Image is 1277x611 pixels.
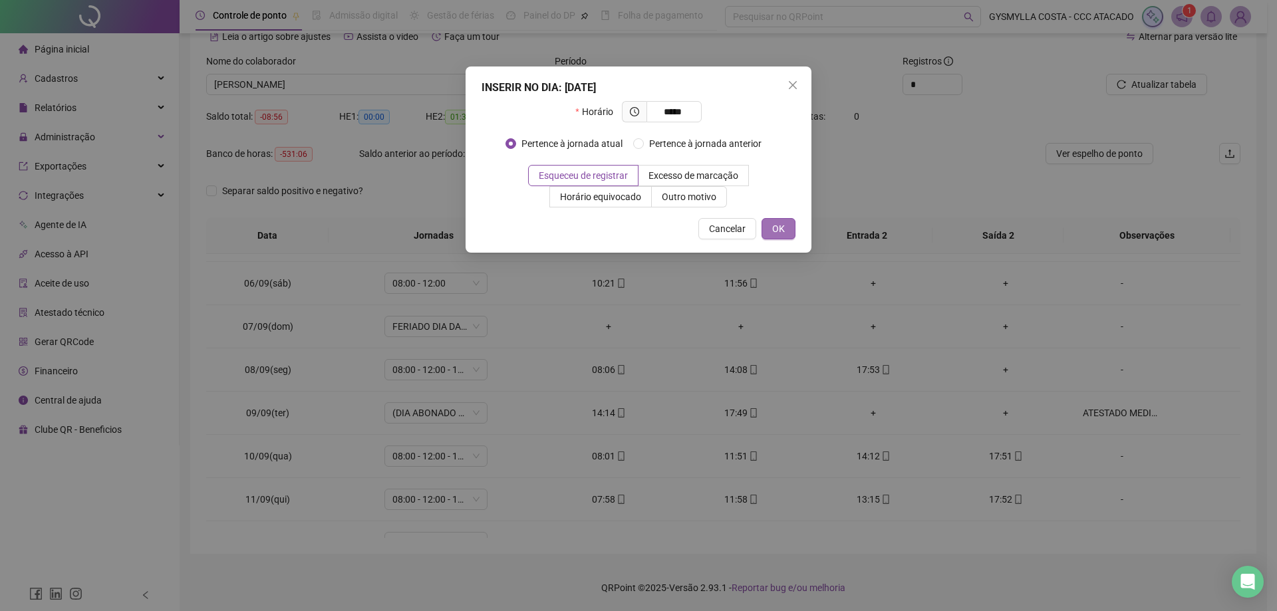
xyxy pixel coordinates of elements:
button: Cancelar [698,218,756,239]
span: Outro motivo [662,191,716,202]
button: OK [762,218,795,239]
div: Open Intercom Messenger [1232,566,1264,598]
span: Pertence à jornada anterior [644,136,767,151]
button: Close [782,74,803,96]
span: Pertence à jornada atual [516,136,628,151]
span: clock-circle [630,107,639,116]
span: Esqueceu de registrar [539,170,628,181]
span: close [787,80,798,90]
span: Excesso de marcação [648,170,738,181]
span: OK [772,221,785,236]
span: Horário equivocado [560,191,641,202]
div: INSERIR NO DIA : [DATE] [482,80,795,96]
label: Horário [575,101,621,122]
span: Cancelar [709,221,746,236]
